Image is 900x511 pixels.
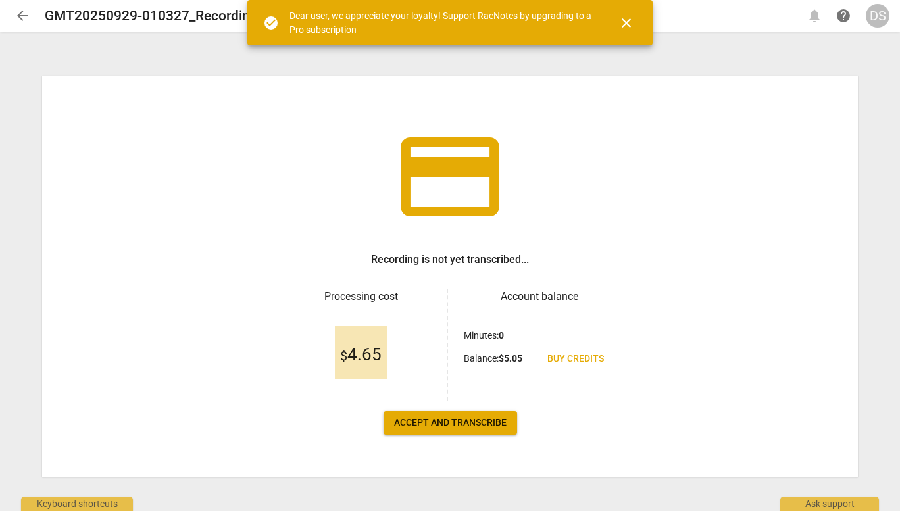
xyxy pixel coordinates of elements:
[286,289,436,304] h3: Processing cost
[499,353,522,364] b: $ 5.05
[391,118,509,236] span: credit_card
[464,329,504,343] p: Minutes :
[21,497,133,511] div: Keyboard shortcuts
[780,497,879,511] div: Ask support
[14,8,30,24] span: arrow_back
[464,289,614,304] h3: Account balance
[340,348,347,364] span: $
[340,345,382,365] span: 4.65
[836,8,851,24] span: help
[289,9,595,36] div: Dear user, we appreciate your loyalty! Support RaeNotes by upgrading to a
[45,8,355,24] h2: GMT20250929-010327_Recording_gvo_1280x720
[866,4,889,28] button: DS
[394,416,507,429] span: Accept and transcribe
[618,15,634,31] span: close
[611,7,642,39] button: Close
[547,353,604,366] span: Buy credits
[537,347,614,371] a: Buy credits
[384,411,517,435] button: Accept and transcribe
[832,4,855,28] a: Help
[371,252,529,268] h3: Recording is not yet transcribed...
[464,352,522,366] p: Balance :
[499,330,504,341] b: 0
[263,15,279,31] span: check_circle
[289,24,357,35] a: Pro subscription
